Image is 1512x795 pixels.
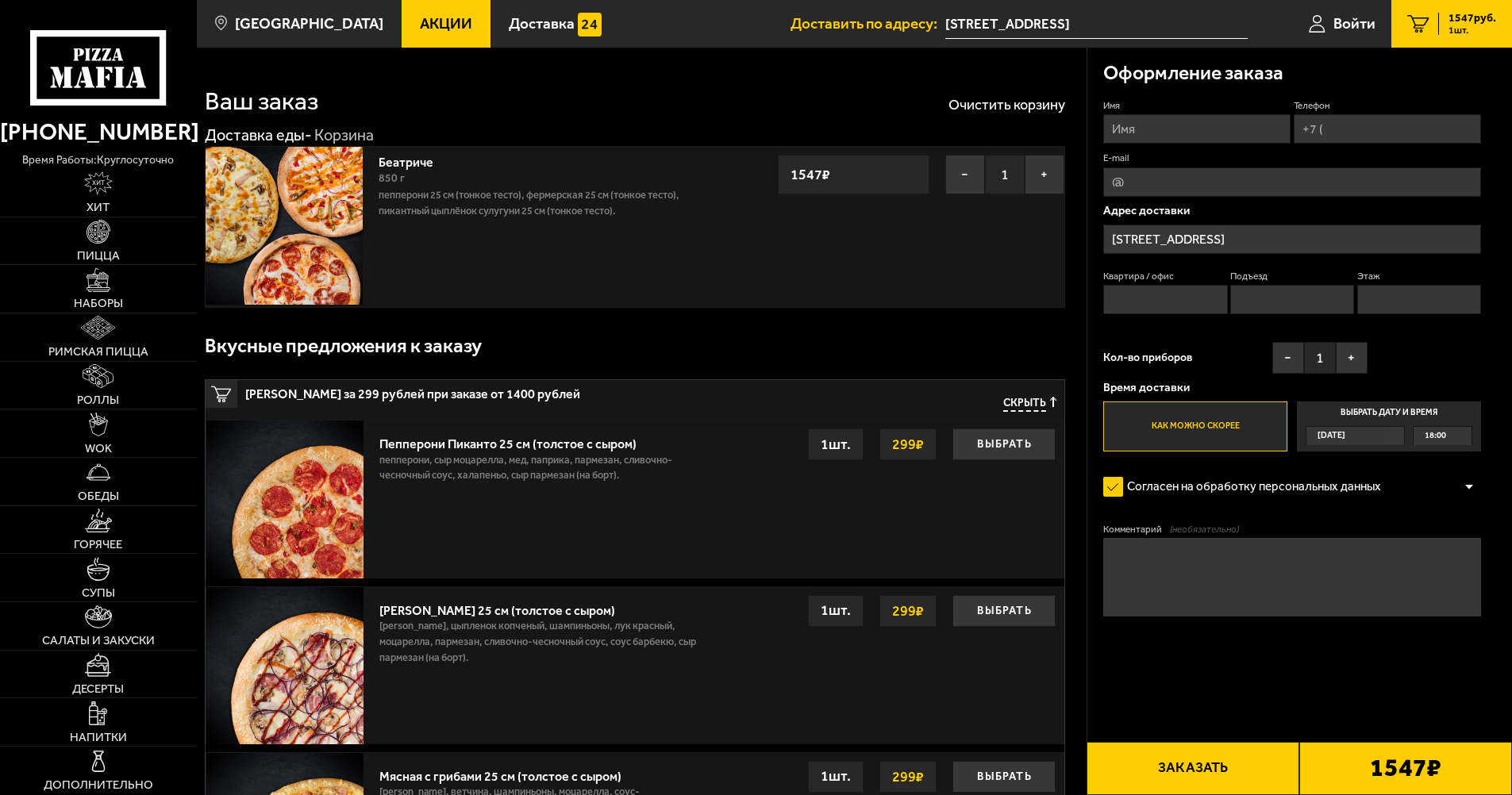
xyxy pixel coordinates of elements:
[1230,270,1355,283] label: Подъезд
[1103,99,1291,113] label: Имя
[945,10,1248,39] input: Ваш адрес доставки
[1318,427,1345,445] span: [DATE]
[379,187,729,219] p: Пепперони 25 см (тонкое тесто), Фермерская 25 см (тонкое тесто), Пикантный цыплёнок сулугуни 25 с...
[985,155,1025,194] span: 1
[1003,397,1046,412] span: Скрыть
[945,10,1248,39] span: Санкт-Петербург, Ленинский проспект, 129
[1449,13,1496,24] span: 1547 руб.
[945,155,985,194] button: −
[379,595,725,618] div: [PERSON_NAME] 25 см (толстое с сыром)
[1103,401,1287,452] label: Как можно скорее
[1103,270,1228,283] label: Квартира / офис
[787,159,834,190] strong: 1547 ₽
[1449,25,1496,35] span: 1 шт.
[379,618,725,674] p: [PERSON_NAME], цыпленок копченый, шампиньоны, лук красный, моцарелла, пармезан, сливочно-чесночны...
[44,779,153,791] span: Дополнительно
[74,298,123,309] span: Наборы
[509,16,575,31] span: Доставка
[578,13,602,36] img: 15daf4d41897b9f0e9f617042186c801.svg
[205,336,482,356] h3: Вкусные предложения к заказу
[379,452,678,492] p: пепперони, сыр Моцарелла, мед, паприка, пармезан, сливочно-чесночный соус, халапеньо, сыр пармеза...
[952,595,1056,627] button: Выбрать
[1103,471,1397,503] label: Согласен на обработку персональных данных
[1103,352,1192,363] span: Кол-во приборов
[1170,523,1239,536] span: (необязательно)
[808,761,864,793] div: 1 шт.
[42,635,155,647] span: Салаты и закуски
[888,429,928,459] strong: 299 ₽
[205,89,318,114] h1: Ваш заказ
[379,150,449,170] a: Беатриче
[1272,342,1304,374] button: −
[1297,401,1481,452] label: Выбрать дату и время
[952,761,1056,793] button: Выбрать
[379,171,405,185] span: 850 г
[1425,427,1446,445] span: 18:00
[1103,114,1291,144] input: Имя
[74,539,122,551] span: Горячее
[1025,155,1064,194] button: +
[1103,382,1481,394] p: Время доставки
[1103,205,1481,217] p: Адрес доставки
[1333,16,1375,31] span: Войти
[1370,755,1441,781] b: 1547 ₽
[1003,397,1056,412] button: Скрыть
[379,761,648,784] div: Мясная с грибами 25 см (толстое с сыром)
[948,98,1065,112] button: Очистить корзину
[206,586,1065,744] a: [PERSON_NAME] 25 см (толстое с сыром)[PERSON_NAME], цыпленок копченый, шампиньоны, лук красный, м...
[72,683,124,695] span: Десерты
[1357,270,1482,283] label: Этаж
[48,346,148,358] span: Римская пицца
[245,380,761,401] span: [PERSON_NAME] за 299 рублей при заказе от 1400 рублей
[1087,742,1299,795] button: Заказать
[1294,99,1481,113] label: Телефон
[379,428,678,451] div: Пепперони Пиканто 25 см (толстое с сыром)
[85,443,112,455] span: WOK
[1336,342,1368,374] button: +
[1103,63,1283,83] h3: Оформление заказа
[206,420,1065,578] a: Пепперони Пиканто 25 см (толстое с сыром)пепперони, сыр Моцарелла, мед, паприка, пармезан, сливоч...
[791,16,945,31] span: Доставить по адресу:
[888,762,928,792] strong: 299 ₽
[70,732,127,743] span: Напитки
[87,202,110,213] span: Хит
[1294,114,1481,144] input: +7 (
[808,595,864,627] div: 1 шт.
[1103,152,1481,165] label: E-mail
[1103,167,1481,197] input: @
[1304,342,1336,374] span: 1
[888,596,928,626] strong: 299 ₽
[205,125,312,144] a: Доставка еды-
[77,394,119,406] span: Роллы
[952,428,1056,460] button: Выбрать
[78,490,119,502] span: Обеды
[808,428,864,460] div: 1 шт.
[77,250,120,262] span: Пицца
[82,587,115,599] span: Супы
[420,16,472,31] span: Акции
[314,125,374,146] div: Корзина
[1103,523,1481,536] label: Комментарий
[235,16,383,31] span: [GEOGRAPHIC_DATA]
